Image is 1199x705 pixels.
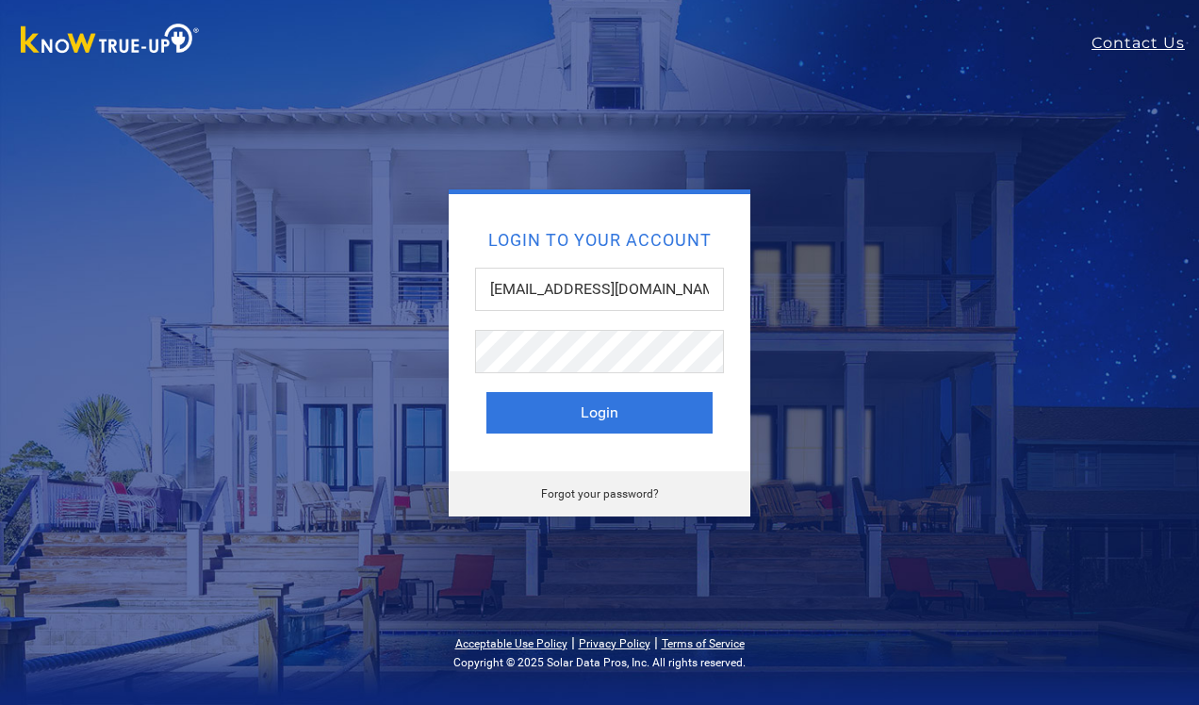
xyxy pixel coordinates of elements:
[579,637,650,650] a: Privacy Policy
[654,633,658,651] span: |
[1092,32,1199,55] a: Contact Us
[475,268,724,311] input: Email
[571,633,575,651] span: |
[541,487,659,500] a: Forgot your password?
[455,637,567,650] a: Acceptable Use Policy
[11,20,209,62] img: Know True-Up
[486,392,713,434] button: Login
[662,637,745,650] a: Terms of Service
[486,232,713,249] h2: Login to your account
